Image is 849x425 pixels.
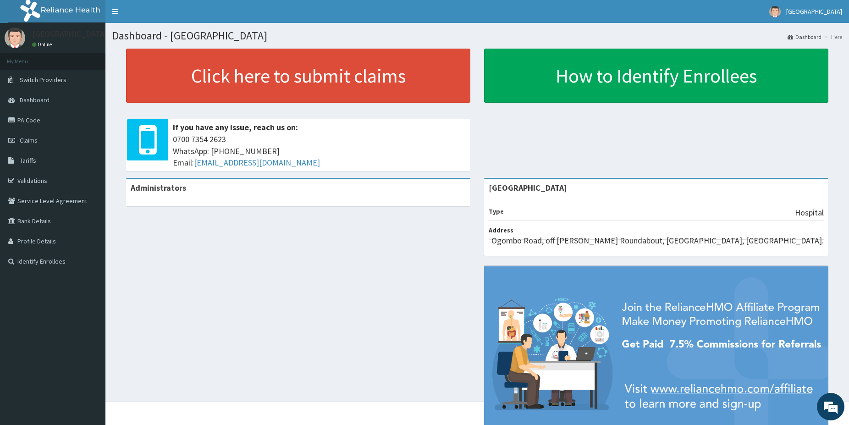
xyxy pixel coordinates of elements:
[491,235,824,247] p: Ogombo Road, off [PERSON_NAME] Roundabout, [GEOGRAPHIC_DATA], [GEOGRAPHIC_DATA].
[173,122,298,132] b: If you have any issue, reach us on:
[20,156,36,165] span: Tariffs
[20,96,50,104] span: Dashboard
[20,136,38,144] span: Claims
[822,33,842,41] li: Here
[173,133,466,169] span: 0700 7354 2623 WhatsApp: [PHONE_NUMBER] Email:
[20,76,66,84] span: Switch Providers
[489,226,513,234] b: Address
[32,30,108,38] p: [GEOGRAPHIC_DATA]
[769,6,781,17] img: User Image
[788,33,821,41] a: Dashboard
[786,7,842,16] span: [GEOGRAPHIC_DATA]
[112,30,842,42] h1: Dashboard - [GEOGRAPHIC_DATA]
[795,207,824,219] p: Hospital
[5,28,25,48] img: User Image
[489,182,567,193] strong: [GEOGRAPHIC_DATA]
[484,49,828,103] a: How to Identify Enrollees
[194,157,320,168] a: [EMAIL_ADDRESS][DOMAIN_NAME]
[131,182,186,193] b: Administrators
[126,49,470,103] a: Click here to submit claims
[489,207,504,215] b: Type
[32,41,54,48] a: Online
